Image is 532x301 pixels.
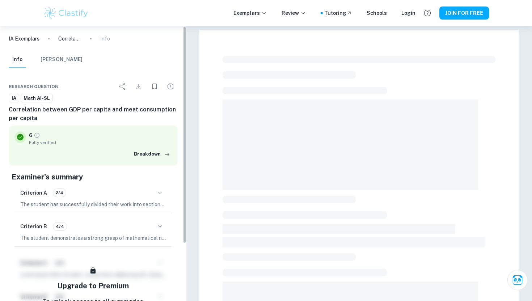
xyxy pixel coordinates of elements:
a: Schools [367,9,387,17]
h6: Criterion A [20,189,47,197]
div: Bookmark [147,79,162,94]
p: 6 [29,131,32,139]
p: Review [282,9,306,17]
span: Research question [9,83,59,90]
h6: Correlation between GDP per capita and meat consumption per capita [9,105,178,123]
button: Breakdown [132,149,172,160]
div: Share [115,79,130,94]
button: [PERSON_NAME] [41,52,83,68]
button: JOIN FOR FREE [439,7,489,20]
a: Login [401,9,415,17]
span: 2/4 [53,190,66,196]
a: Grade fully verified [34,132,40,139]
p: Exemplars [233,9,267,17]
img: Clastify logo [43,6,89,20]
button: Info [9,52,26,68]
div: Download [131,79,146,94]
span: Fully verified [29,139,172,146]
h5: Examiner's summary [12,171,175,182]
p: The student has successfully divided their work into sections and further subdivided the body to ... [20,200,166,208]
button: Ask Clai [507,270,528,290]
a: IA [9,94,19,103]
a: Math AI-SL [21,94,53,103]
span: Math AI-SL [21,95,52,102]
p: The student demonstrates a strong grasp of mathematical notation and terminology, using correct s... [20,234,166,242]
button: Help and Feedback [421,7,434,19]
a: IA Exemplars [9,35,39,43]
span: IA [9,95,19,102]
h6: Criterion B [20,222,47,230]
p: Info [100,35,110,43]
p: Correlation between GDP per capita and meat consumption per capita [58,35,81,43]
h5: Upgrade to Premium [57,280,129,291]
span: 4/4 [53,223,67,230]
a: Tutoring [324,9,352,17]
div: Report issue [163,79,178,94]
